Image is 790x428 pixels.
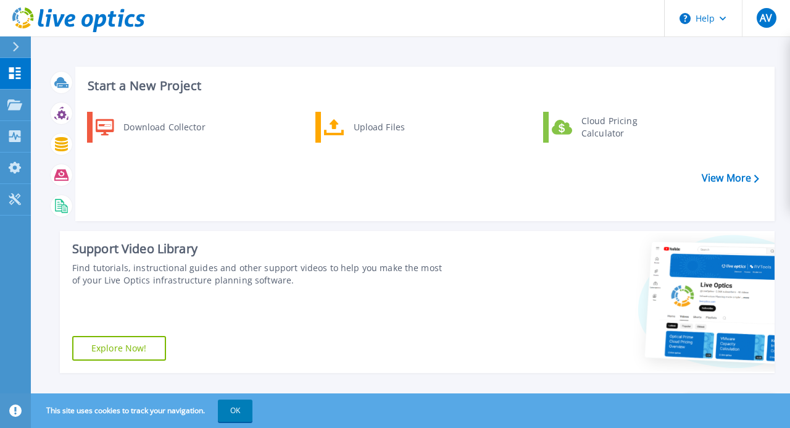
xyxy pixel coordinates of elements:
[347,115,439,140] div: Upload Files
[315,112,442,143] a: Upload Files
[117,115,210,140] div: Download Collector
[88,79,759,93] h3: Start a New Project
[72,336,166,361] a: Explore Now!
[72,241,444,257] div: Support Video Library
[543,112,670,143] a: Cloud Pricing Calculator
[760,13,772,23] span: AV
[575,115,667,140] div: Cloud Pricing Calculator
[218,400,252,422] button: OK
[702,172,759,184] a: View More
[48,393,183,423] div: Recent Projects
[72,262,444,287] div: Find tutorials, instructional guides and other support videos to help you make the most of your L...
[34,400,252,422] span: This site uses cookies to track your navigation.
[87,112,214,143] a: Download Collector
